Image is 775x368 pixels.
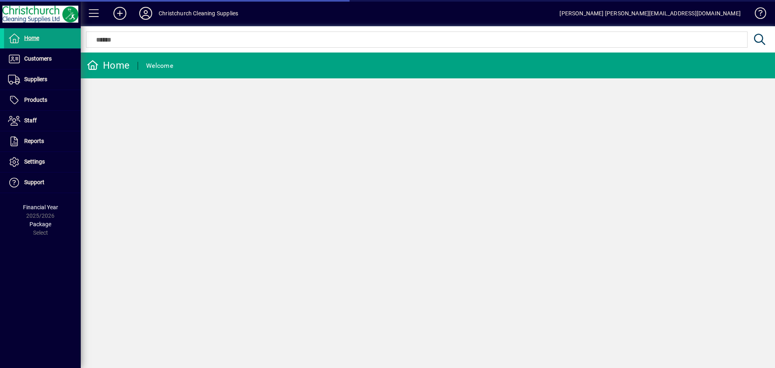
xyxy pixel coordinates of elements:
[24,117,37,124] span: Staff
[29,221,51,227] span: Package
[24,158,45,165] span: Settings
[24,76,47,82] span: Suppliers
[4,172,81,193] a: Support
[24,55,52,62] span: Customers
[4,90,81,110] a: Products
[24,97,47,103] span: Products
[559,7,741,20] div: [PERSON_NAME] [PERSON_NAME][EMAIL_ADDRESS][DOMAIN_NAME]
[24,138,44,144] span: Reports
[146,59,173,72] div: Welcome
[107,6,133,21] button: Add
[4,152,81,172] a: Settings
[23,204,58,210] span: Financial Year
[24,179,44,185] span: Support
[4,111,81,131] a: Staff
[24,35,39,41] span: Home
[749,2,765,28] a: Knowledge Base
[87,59,130,72] div: Home
[133,6,159,21] button: Profile
[4,49,81,69] a: Customers
[4,69,81,90] a: Suppliers
[159,7,238,20] div: Christchurch Cleaning Supplies
[4,131,81,151] a: Reports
